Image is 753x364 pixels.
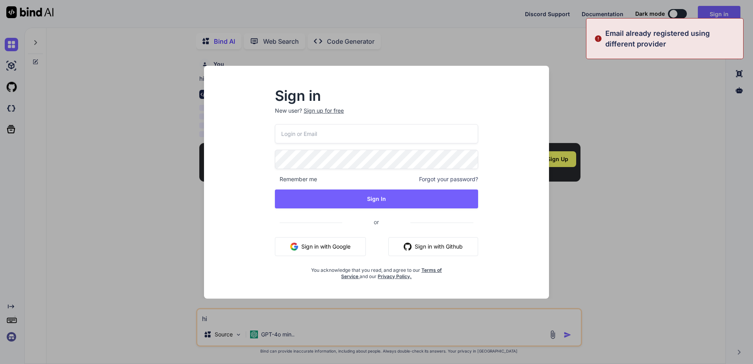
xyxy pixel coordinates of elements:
a: Privacy Policy. [378,273,412,279]
h2: Sign in [275,89,478,102]
img: google [290,243,298,251]
input: Login or Email [275,124,478,143]
img: alert [594,28,602,49]
div: Sign up for free [304,107,344,115]
button: Sign in with Github [388,237,478,256]
span: Forgot your password? [419,175,478,183]
button: Sign in with Google [275,237,366,256]
img: github [404,243,412,251]
span: or [342,212,410,232]
span: Remember me [275,175,317,183]
a: Terms of Service [341,267,442,279]
div: You acknowledge that you read, and agree to our and our [309,262,444,280]
p: Email already registered using different provider [605,28,738,49]
button: Sign In [275,189,478,208]
p: New user? [275,107,478,124]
